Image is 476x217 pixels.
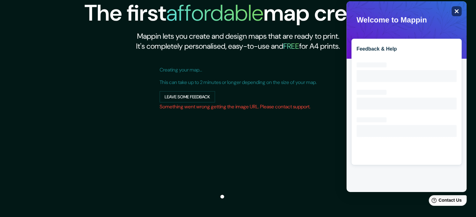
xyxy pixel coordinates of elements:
iframe: Help widget launcher [420,193,469,210]
h5: FREE [283,41,299,51]
p: Creating your map... [160,66,317,74]
button: Leave some feedback [160,91,215,103]
iframe: Help widget [346,1,467,192]
p: This can take up to 2 minutes or longer depending on the size of your map. [160,79,317,86]
h2: Mappin lets you create and design maps that are ready to print. It's completely personalised, eas... [84,31,392,51]
h6: Something went wrong getting the image URL. Please contact support. [160,102,317,111]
